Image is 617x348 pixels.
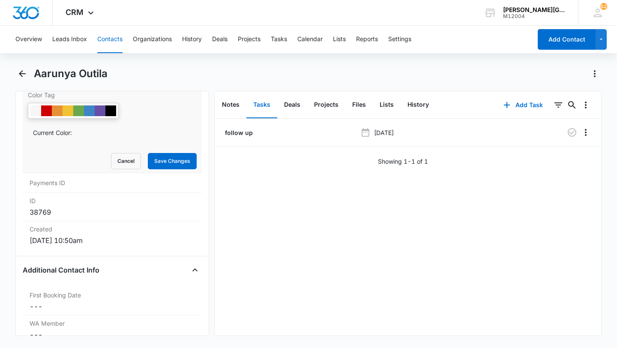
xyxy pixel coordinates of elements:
label: First Booking Date [30,291,195,300]
dd: [DATE] 10:50am [30,235,195,246]
p: Showing 1-1 of 1 [378,157,428,166]
p: [DATE] [374,128,394,137]
dt: Created [30,225,195,234]
div: #F6F6F6 [30,105,41,116]
div: account id [503,13,566,19]
button: Deals [212,26,228,53]
div: #f1c232 [63,105,73,116]
button: Organizations [133,26,172,53]
button: Filters [551,98,565,112]
div: account name [503,6,566,13]
dd: 38769 [30,207,195,217]
button: Add Contact [538,29,596,50]
dd: --- [30,301,195,312]
button: Overview [15,26,42,53]
div: #6aa84f [73,105,84,116]
button: Tasks [271,26,287,53]
button: Contacts [97,26,123,53]
button: Files [345,92,373,118]
span: 52 [600,3,607,10]
div: WA Member--- [23,315,202,344]
h4: Additional Contact Info [23,265,99,275]
div: ID38769 [23,193,202,221]
div: #CC0000 [41,105,52,116]
button: Reports [356,26,378,53]
button: Projects [238,26,261,53]
dt: Payments ID [30,178,71,187]
button: Leads Inbox [52,26,87,53]
label: WA Member [30,319,195,328]
p: Current Color: [33,128,72,137]
button: Lists [373,92,401,118]
button: History [182,26,202,53]
button: Cancel [111,153,141,169]
div: Payments ID [23,173,202,193]
button: Deals [277,92,307,118]
dd: --- [30,330,195,340]
button: Tasks [246,92,277,118]
button: Back [15,67,29,81]
button: Save Changes [148,153,197,169]
div: #674ea7 [95,105,105,116]
div: #3d85c6 [84,105,95,116]
a: follow up [223,128,253,137]
div: #000000 [105,105,116,116]
button: Add Task [495,95,551,115]
button: Search... [565,98,579,112]
div: #e69138 [52,105,63,116]
span: CRM [66,8,84,17]
div: notifications count [600,3,607,10]
div: First Booking Date--- [23,287,202,315]
button: Close [188,263,202,277]
button: Actions [588,67,602,81]
button: Lists [333,26,346,53]
button: History [401,92,436,118]
button: Notes [215,92,246,118]
button: Settings [388,26,411,53]
div: Created[DATE] 10:50am [23,221,202,249]
button: Overflow Menu [579,98,593,112]
h1: Aarunya Outila [34,67,108,80]
button: Overflow Menu [579,126,593,139]
button: Projects [307,92,345,118]
dt: ID [30,196,195,205]
button: Calendar [297,26,323,53]
label: Color Tag [28,90,197,99]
